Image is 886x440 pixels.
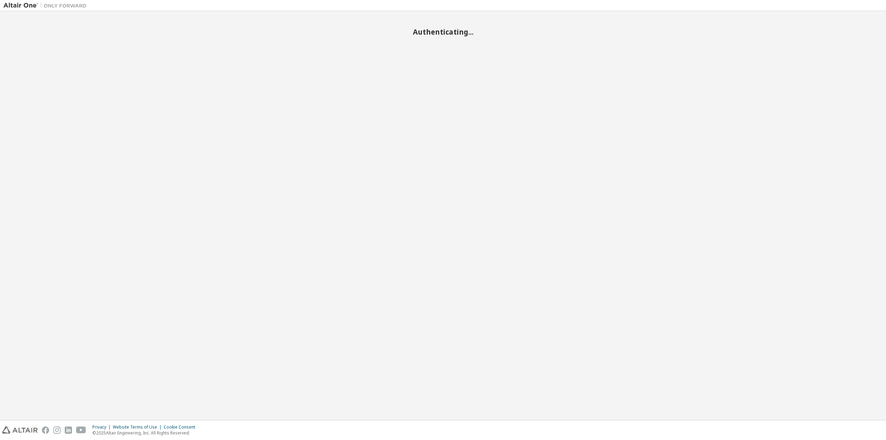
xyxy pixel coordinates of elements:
div: Cookie Consent [164,424,199,430]
img: Altair One [3,2,90,9]
div: Privacy [92,424,113,430]
img: altair_logo.svg [2,426,38,434]
p: © 2025 Altair Engineering, Inc. All Rights Reserved. [92,430,199,436]
div: Website Terms of Use [113,424,164,430]
h2: Authenticating... [3,27,883,36]
img: youtube.svg [76,426,86,434]
img: instagram.svg [53,426,61,434]
img: linkedin.svg [65,426,72,434]
img: facebook.svg [42,426,49,434]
